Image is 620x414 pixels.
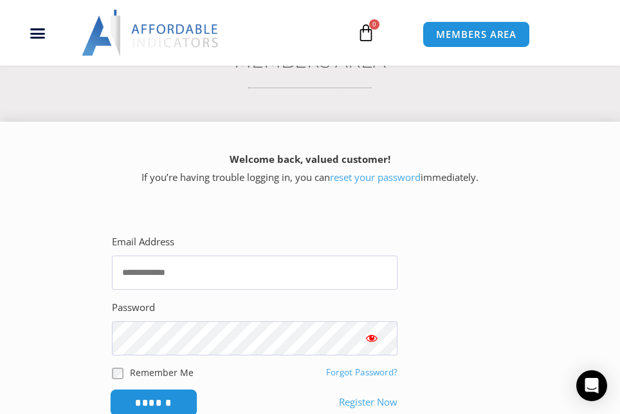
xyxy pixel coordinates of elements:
a: 0 [338,14,394,52]
label: Password [112,299,155,317]
div: Open Intercom Messenger [576,370,607,401]
p: If you’re having trouble logging in, you can immediately. [23,151,597,187]
a: reset your password [330,171,421,183]
a: Register Now [339,393,397,411]
a: MEMBERS AREA [423,21,530,48]
div: Menu Toggle [7,21,68,45]
span: 0 [369,19,379,30]
label: Remember Me [130,366,194,379]
strong: Welcome back, valued customer! [230,153,390,165]
button: Show password [346,321,397,355]
a: Forgot Password? [326,366,397,378]
span: MEMBERS AREA [436,30,516,39]
img: LogoAI | Affordable Indicators – NinjaTrader [82,10,220,56]
label: Email Address [112,233,174,251]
